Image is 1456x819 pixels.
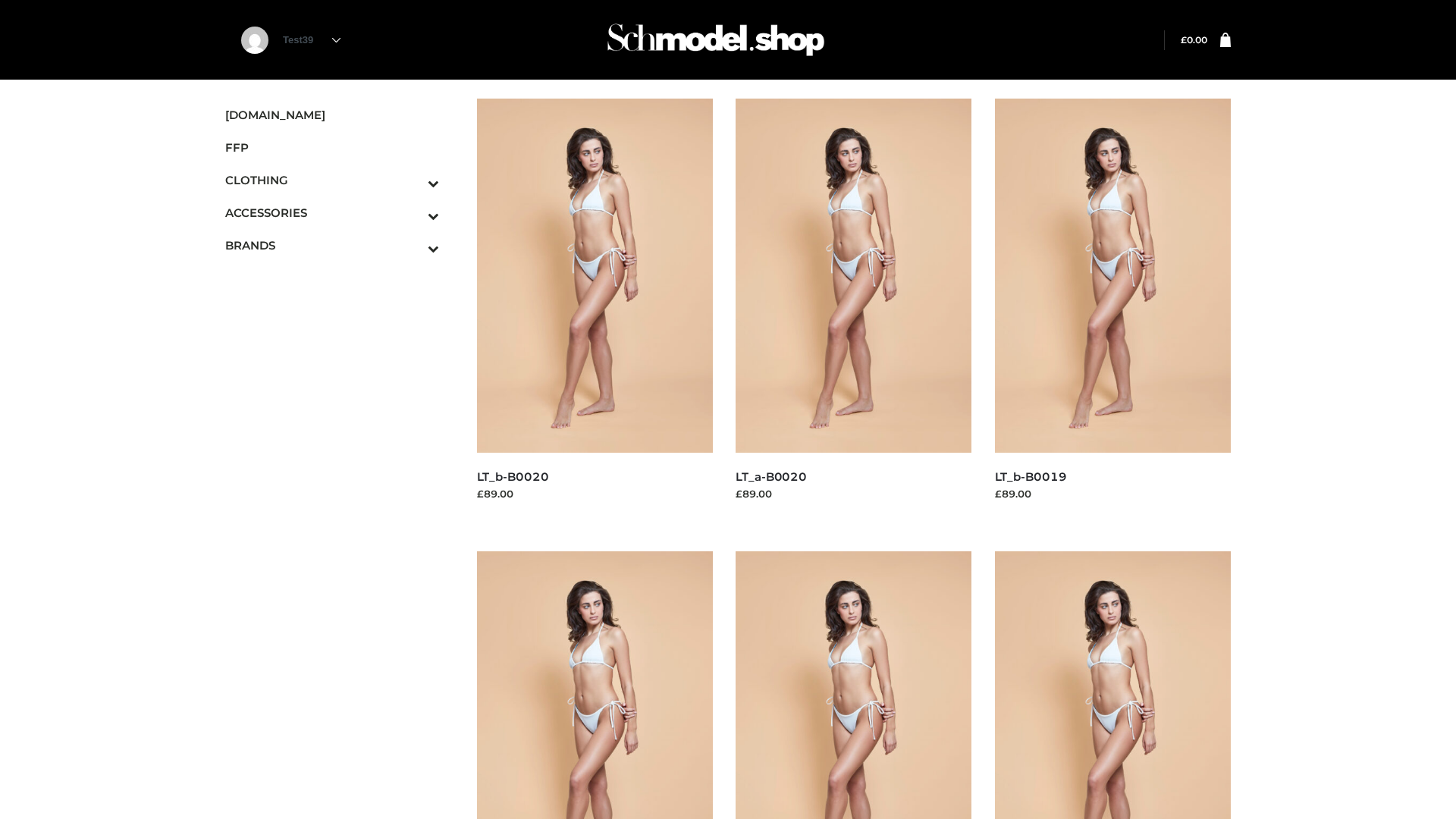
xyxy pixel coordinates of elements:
span: ACCESSORIES [225,204,439,221]
a: ACCESSORIESToggle Submenu [225,196,439,229]
a: Test39 [283,34,340,45]
a: LT_a-B0020 [736,469,807,484]
div: £89.00 [995,486,1232,501]
img: Schmodel Admin 964 [602,10,830,70]
button: Toggle Submenu [386,229,439,262]
a: Read more [736,504,792,516]
span: £ [1181,34,1187,45]
button: Toggle Submenu [386,164,439,196]
a: [DOMAIN_NAME] [225,99,439,131]
a: LT_b-B0019 [995,469,1067,484]
span: FFP [225,139,439,156]
span: BRANDS [225,237,439,254]
a: Read more [995,504,1051,516]
div: £89.00 [736,486,972,501]
a: Read more [477,504,533,516]
a: LT_b-B0020 [477,469,549,484]
a: £0.00 [1181,34,1207,45]
a: BRANDSToggle Submenu [225,229,439,262]
a: FFP [225,131,439,164]
div: £89.00 [477,486,714,501]
a: CLOTHINGToggle Submenu [225,164,439,196]
bdi: 0.00 [1181,34,1207,45]
span: CLOTHING [225,171,439,189]
span: [DOMAIN_NAME] [225,106,439,124]
button: Toggle Submenu [386,196,439,229]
